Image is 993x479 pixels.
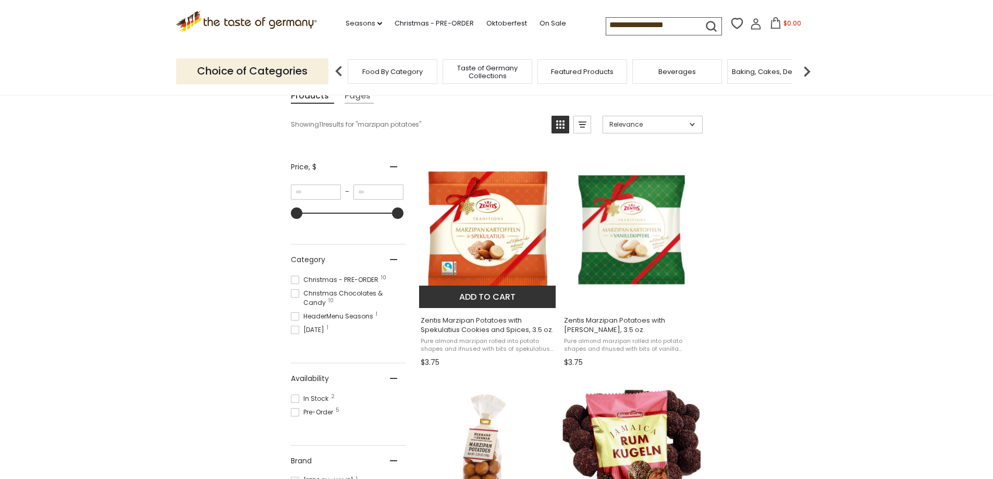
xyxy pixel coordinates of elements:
[346,18,382,29] a: Seasons
[421,357,439,368] span: $3.75
[331,394,335,399] span: 2
[783,19,801,28] span: $0.00
[330,89,334,103] span: 11
[395,18,474,29] a: Christmas - PRE-ORDER
[291,456,312,466] span: Brand
[328,298,334,303] span: 10
[319,120,323,129] b: 11
[176,58,328,84] p: Choice of Categories
[573,116,591,133] a: View list mode
[796,61,817,82] img: next arrow
[419,286,556,308] button: Add to cart
[372,89,374,103] span: 1
[603,116,703,133] a: Sort options
[291,408,336,417] span: Pre-Order
[564,316,699,335] span: Zentis Marzipan Potatoes with [PERSON_NAME], 3.5 oz.
[381,275,386,280] span: 10
[540,18,566,29] a: On Sale
[421,316,556,335] span: Zentis Marzipan Potatoes with Spekulatius Cookies and Spices, 3.5 oz.
[362,68,423,76] a: Food By Category
[291,275,382,285] span: Christmas - PRE-ORDER
[551,116,569,133] a: View grid mode
[291,162,316,173] span: Price
[327,325,328,330] span: 1
[551,68,614,76] a: Featured Products
[562,152,701,371] a: Zentis Marzipan Potatoes with Vanilla Kipferl, 3.5 oz.
[564,337,699,353] span: Pure almond marzipan rolled into potato shapes and ifnused with bits of vanilla kipferl. These fa...
[341,187,353,196] span: –
[421,337,556,353] span: Pure almond marzipan rolled into potato shapes and ifnused with bits of spekulatius cookies and s...
[291,254,325,265] span: Category
[291,325,327,335] span: [DATE]
[291,394,332,403] span: In Stock
[345,89,374,104] a: View Pages Tab
[291,116,544,133] div: Showing results for " "
[609,120,686,129] span: Relevance
[328,61,349,82] img: previous arrow
[419,152,557,371] a: Zentis Marzipan Potatoes with Spekulatius Cookies and Spices, 3.5 oz.
[732,68,813,76] a: Baking, Cakes, Desserts
[309,162,316,172] span: , $
[486,18,527,29] a: Oktoberfest
[562,161,701,299] img: Zentis Marzipan Potatoes with Vanilla Kipferl
[291,89,334,104] a: View Products Tab
[376,312,377,317] span: 1
[446,64,529,80] a: Taste of Germany Collections
[291,373,329,384] span: Availability
[764,17,808,33] button: $0.00
[658,68,696,76] a: Beverages
[291,312,376,321] span: HeaderMenu Seasons
[419,161,557,299] img: Zentis Marzipan Potatoes with Spekulatius Cookies and Spices, 3.5 oz.
[336,408,339,413] span: 5
[564,357,583,368] span: $3.75
[291,289,406,308] span: Christmas Chocolates & Candy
